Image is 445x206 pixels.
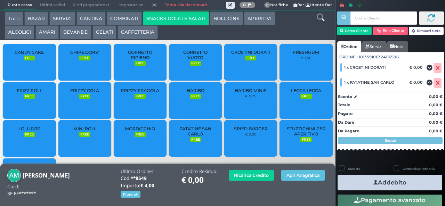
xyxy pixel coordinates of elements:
[107,11,142,25] button: COMBINATI
[187,88,204,93] span: HARIBO
[344,80,394,85] span: 1 x PATATINE SAN CARLO
[409,27,444,35] button: Rimuovi tutto
[121,176,174,181] h4: Cod.
[121,183,174,188] h4: Importo:
[118,25,158,39] button: CAFFETTERIA
[281,170,325,181] button: Apri Anagrafica
[234,126,268,131] span: SPIED BURGER
[161,0,211,10] a: Torna alla dashboard
[244,11,275,25] button: APERITIVI
[135,94,146,99] small: FREE
[17,88,42,93] span: FRIZZ ROLL
[70,88,99,93] span: FRIZZY COLA
[361,41,386,52] a: Servizi
[245,132,257,136] small: € 2,00
[18,126,40,131] span: LOLLIPOP
[79,94,90,99] small: FREE
[245,56,256,60] small: FREE
[15,50,44,55] span: CANDY CAKE
[429,111,443,116] strong: 0,00 €
[190,61,201,66] small: FREE
[337,41,361,52] a: Ordine
[338,129,359,133] strong: Da Pagare
[125,126,155,131] span: MORDICCHIO
[181,169,218,174] h4: Credito Residuo:
[73,126,96,131] span: MINI ROLL
[338,94,352,100] strong: Sconto
[23,171,70,179] b: [PERSON_NAME]
[49,11,75,25] button: SERVIZI
[429,120,443,125] strong: 0,00 €
[120,50,161,60] span: CORNETTO RIPIENO
[76,11,106,25] button: CANTINA
[429,94,443,99] strong: 0,00 €
[348,166,361,171] label: Asporto
[181,176,218,184] h1: € 0,00
[386,41,407,52] a: Note
[264,2,270,8] span: 0
[338,175,442,190] button: Addebito
[373,27,408,35] button: Rim. Cliente
[5,11,23,25] button: Tutti
[79,132,90,137] small: FREE
[35,25,59,39] button: AMARI
[338,102,350,107] strong: Totale
[245,94,256,98] small: € 0,25
[300,137,311,142] small: FREE
[135,61,146,66] small: FREE
[429,129,443,133] strong: 0,00 €
[24,132,35,137] small: FREE
[121,191,140,198] button: Riprendi
[229,170,274,181] button: Ricarica Credito
[339,54,358,60] span: Ordine :
[301,56,311,60] small: € 1,50
[24,94,35,99] small: FREE
[243,2,246,7] b: 0
[235,88,267,93] span: HARIBO MINIS
[143,11,209,25] button: SNACKS DOLCI E SALATI
[92,25,116,39] button: GELATI
[403,166,435,171] label: Comanda prioritaria
[429,102,443,107] strong: 0,00 €
[79,56,90,60] small: FREE
[121,169,174,174] h4: Ultimo Ordine:
[140,182,154,189] b: € 4,00
[36,0,69,10] span: Ultimi ordini
[338,120,354,125] strong: Da Dare
[69,0,114,10] span: Ritiri programmati
[350,11,417,25] input: Codice Cliente
[5,25,34,39] button: ALCOLICI
[24,56,35,60] small: FREE
[190,94,201,99] small: FREE
[210,11,243,25] button: BOLLICINE
[293,50,319,55] span: FRESHGUM
[231,50,270,55] span: CROSTINI DORATI
[7,169,21,182] img: ALBANO MAITRE
[359,54,399,60] span: 101359106324116506
[60,25,91,39] button: BEVANDE
[338,111,353,116] strong: Pagato
[115,0,148,10] span: Impostazioni
[175,126,216,137] span: PATATINE SAN CARLO
[7,184,19,189] h4: Card:
[344,65,386,70] span: 1 x CROSTINI DORATI
[337,27,372,35] button: Cerca Cliente
[175,50,216,60] span: CORNETTO VUOTO
[291,88,321,93] span: LECCA LECCA
[285,126,327,137] span: STUZZICHINI PER APERITIVO
[70,50,99,55] span: CHIPS DORE'
[135,132,146,137] small: FREE
[385,138,396,143] strong: Segue
[408,65,426,70] div: € 0,00
[190,137,201,142] small: FREE
[4,0,36,10] span: Punto cassa
[24,11,48,25] button: BAZAR
[408,80,426,85] div: € 0,00
[121,88,159,93] span: FRIZZY FRAGOLA
[300,94,311,99] small: FREE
